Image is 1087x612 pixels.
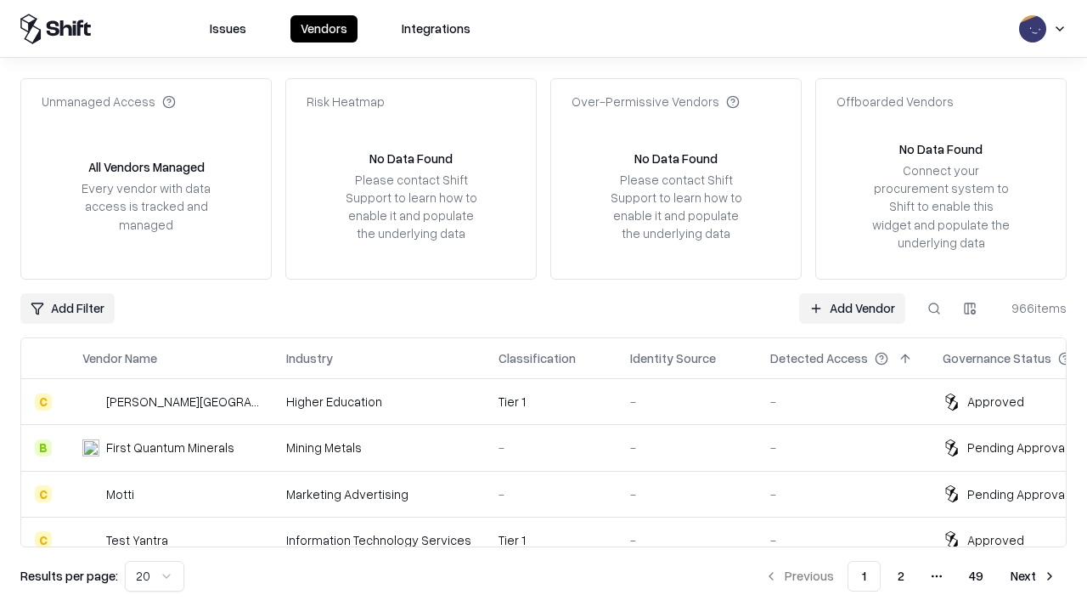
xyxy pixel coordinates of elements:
[20,293,115,324] button: Add Filter
[498,531,603,549] div: Tier 1
[630,349,716,367] div: Identity Source
[369,150,453,167] div: No Data Found
[630,485,743,503] div: -
[286,531,471,549] div: Information Technology Services
[200,15,256,42] button: Issues
[286,349,333,367] div: Industry
[899,140,983,158] div: No Data Found
[770,393,915,411] div: -
[88,158,205,176] div: All Vendors Managed
[82,439,99,456] img: First Quantum Minerals
[967,485,1067,503] div: Pending Approval
[290,15,358,42] button: Vendors
[35,485,52,502] div: C
[630,393,743,411] div: -
[754,561,1067,592] nav: pagination
[770,485,915,503] div: -
[967,439,1067,456] div: Pending Approval
[799,293,905,324] a: Add Vendor
[943,349,1051,367] div: Governance Status
[967,393,1024,411] div: Approved
[82,485,99,502] img: Motti
[286,439,471,456] div: Mining Metals
[35,531,52,548] div: C
[106,439,234,456] div: First Quantum Minerals
[286,485,471,503] div: Marketing Advertising
[106,531,168,549] div: Test Yantra
[106,393,259,411] div: [PERSON_NAME][GEOGRAPHIC_DATA]
[630,439,743,456] div: -
[20,567,118,585] p: Results per page:
[42,93,176,110] div: Unmanaged Access
[770,439,915,456] div: -
[967,531,1024,549] div: Approved
[106,485,134,503] div: Motti
[634,150,718,167] div: No Data Found
[955,561,997,592] button: 49
[848,561,881,592] button: 1
[572,93,740,110] div: Over-Permissive Vendors
[35,394,52,411] div: C
[836,93,954,110] div: Offboarded Vendors
[82,349,157,367] div: Vendor Name
[498,439,603,456] div: -
[76,179,217,233] div: Every vendor with data access is tracked and managed
[82,531,99,548] img: Test Yantra
[498,485,603,503] div: -
[770,349,868,367] div: Detected Access
[391,15,481,42] button: Integrations
[35,439,52,456] div: B
[870,161,1011,252] div: Connect your procurement system to Shift to enable this widget and populate the underlying data
[1000,561,1067,592] button: Next
[286,393,471,411] div: Higher Education
[605,171,746,243] div: Please contact Shift Support to learn how to enable it and populate the underlying data
[341,171,482,243] div: Please contact Shift Support to learn how to enable it and populate the underlying data
[498,349,576,367] div: Classification
[999,299,1067,317] div: 966 items
[770,531,915,549] div: -
[630,531,743,549] div: -
[307,93,385,110] div: Risk Heatmap
[498,393,603,411] div: Tier 1
[82,394,99,411] img: Reichman University
[884,561,918,592] button: 2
